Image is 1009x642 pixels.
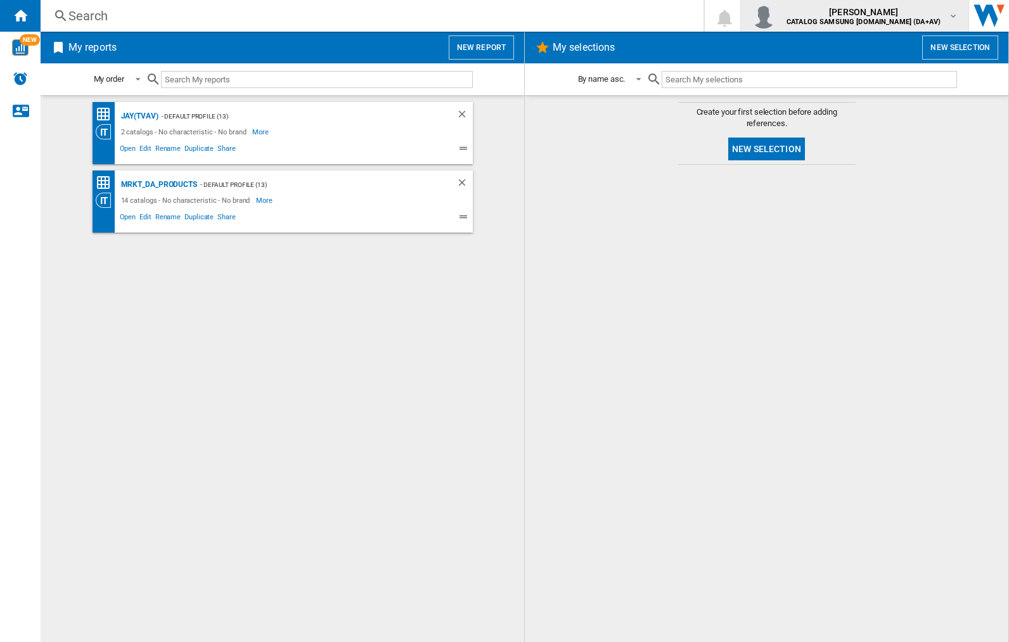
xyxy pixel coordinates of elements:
[252,124,271,139] span: More
[678,106,856,129] span: Create your first selection before adding references.
[118,177,197,193] div: MRKT_DA_PRODUCTS
[197,177,431,193] div: - Default profile (13)
[96,124,118,139] div: Category View
[787,18,941,26] b: CATALOG SAMSUNG [DOMAIN_NAME] (DA+AV)
[215,211,238,226] span: Share
[183,211,215,226] span: Duplicate
[787,6,941,18] span: [PERSON_NAME]
[138,143,153,158] span: Edit
[68,7,671,25] div: Search
[118,193,257,208] div: 14 catalogs - No characteristic - No brand
[96,175,118,191] div: Price Matrix
[94,74,124,84] div: My order
[66,35,119,60] h2: My reports
[728,138,805,160] button: New selection
[161,71,473,88] input: Search My reports
[118,211,138,226] span: Open
[118,124,253,139] div: 2 catalogs - No characteristic - No brand
[922,35,998,60] button: New selection
[20,34,40,46] span: NEW
[118,143,138,158] span: Open
[183,143,215,158] span: Duplicate
[158,108,431,124] div: - Default profile (13)
[12,39,29,56] img: wise-card.svg
[578,74,626,84] div: By name asc.
[550,35,617,60] h2: My selections
[96,193,118,208] div: Category View
[153,211,183,226] span: Rename
[96,106,118,122] div: Price Matrix
[153,143,183,158] span: Rename
[138,211,153,226] span: Edit
[118,108,158,124] div: JAY(TVAV)
[456,108,473,124] div: Delete
[13,71,28,86] img: alerts-logo.svg
[215,143,238,158] span: Share
[456,177,473,193] div: Delete
[256,193,274,208] span: More
[449,35,514,60] button: New report
[662,71,956,88] input: Search My selections
[751,3,776,29] img: profile.jpg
